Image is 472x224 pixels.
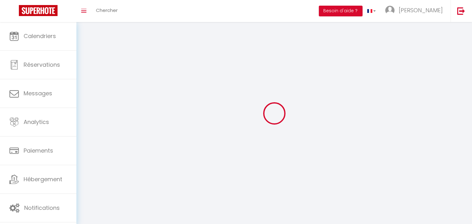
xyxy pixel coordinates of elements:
span: Analytics [24,118,49,126]
span: Chercher [96,7,118,14]
span: Messages [24,89,52,97]
span: Notifications [24,204,60,212]
span: [PERSON_NAME] [399,6,443,14]
span: Paiements [24,147,53,154]
button: Besoin d'aide ? [319,6,363,16]
img: Super Booking [19,5,58,16]
span: Calendriers [24,32,56,40]
span: Hébergement [24,175,62,183]
span: Réservations [24,61,60,69]
img: logout [457,7,465,15]
img: ... [385,6,395,15]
